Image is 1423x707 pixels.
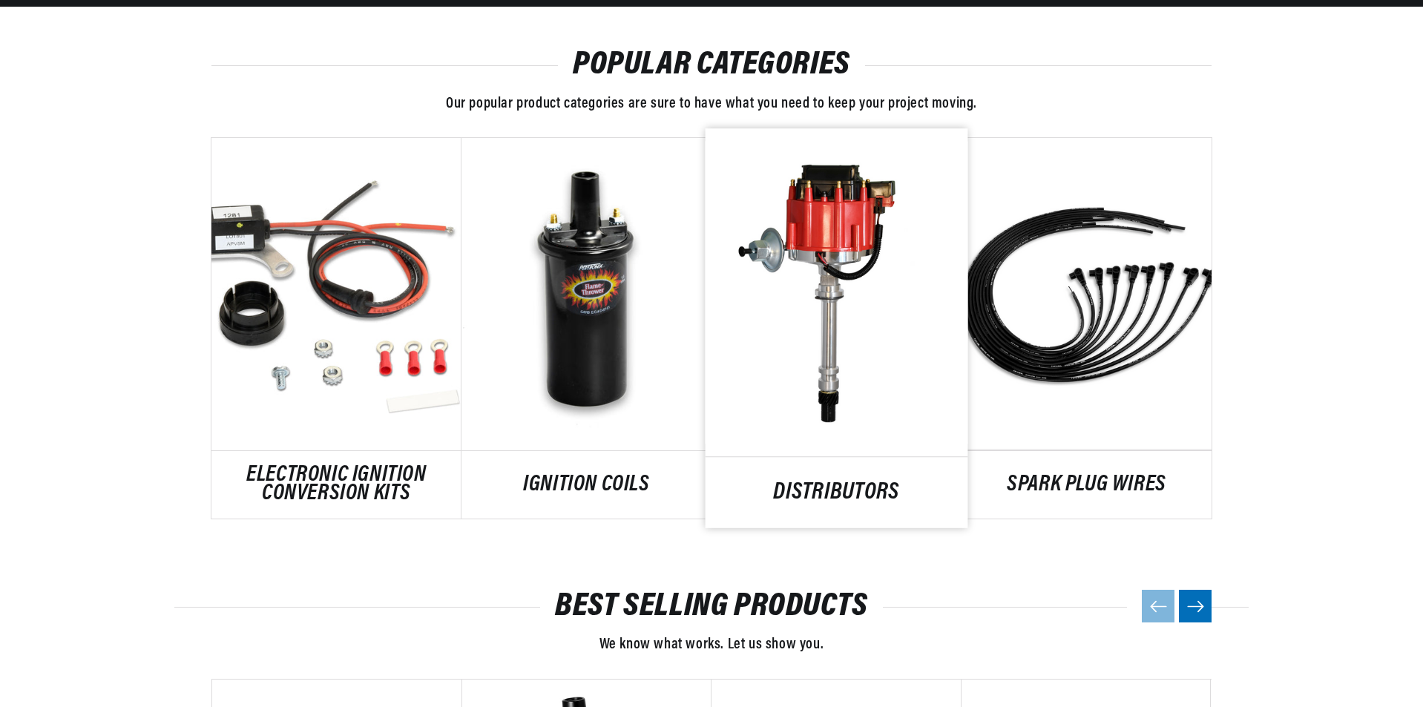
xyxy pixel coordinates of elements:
[174,633,1249,657] p: We know what works. Let us show you.
[1179,590,1212,622] button: Next slide
[461,476,711,495] a: IGNITION COILS
[446,96,977,111] span: Our popular product categories are sure to have what you need to keep your project moving.
[211,51,1212,79] h2: POPULAR CATEGORIES
[706,483,968,503] a: DISTRIBUTORS
[555,593,868,621] a: BEST SELLING PRODUCTS
[211,466,461,504] a: ELECTRONIC IGNITION CONVERSION KITS
[962,476,1212,495] a: SPARK PLUG WIRES
[1142,590,1174,622] button: Previous slide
